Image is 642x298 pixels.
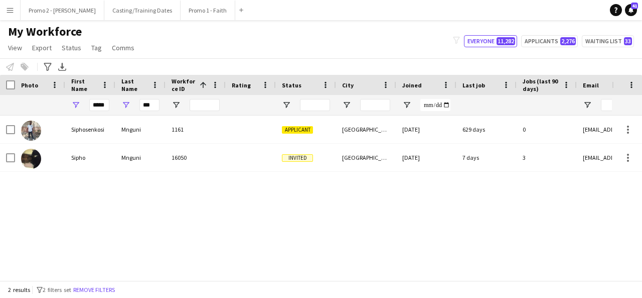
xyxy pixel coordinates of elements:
[42,61,54,73] app-action-btn: Advanced filters
[115,116,166,143] div: Mnguni
[62,43,81,52] span: Status
[166,144,226,171] div: 16050
[65,116,115,143] div: Siphosenkosi
[28,41,56,54] a: Export
[21,121,41,141] img: Siphosenkosi Mnguni
[456,116,517,143] div: 629 days
[108,41,138,54] a: Comms
[8,43,22,52] span: View
[560,37,576,45] span: 2,276
[89,99,109,111] input: First Name Filter Input
[104,1,181,20] button: Casting/Training Dates
[396,116,456,143] div: [DATE]
[360,99,390,111] input: City Filter Input
[181,1,235,20] button: Promo 1 - Faith
[462,81,485,89] span: Last job
[21,1,104,20] button: Promo 2 - [PERSON_NAME]
[166,116,226,143] div: 1161
[517,144,577,171] div: 3
[172,77,196,92] span: Workforce ID
[517,116,577,143] div: 0
[396,144,456,171] div: [DATE]
[582,35,634,47] button: Waiting list33
[342,81,354,89] span: City
[464,35,517,47] button: Everyone11,282
[190,99,220,111] input: Workforce ID Filter Input
[624,37,632,45] span: 33
[342,101,351,110] button: Open Filter Menu
[115,144,166,171] div: Mnguni
[402,81,422,89] span: Joined
[282,101,291,110] button: Open Filter Menu
[21,81,38,89] span: Photo
[497,37,515,45] span: 11,282
[121,77,147,92] span: Last Name
[21,149,41,169] img: Sipho Mnguni
[420,99,450,111] input: Joined Filter Input
[402,101,411,110] button: Open Filter Menu
[4,41,26,54] a: View
[91,43,102,52] span: Tag
[282,126,313,134] span: Applicant
[121,101,130,110] button: Open Filter Menu
[336,144,396,171] div: [GEOGRAPHIC_DATA]
[71,284,117,295] button: Remove filters
[523,77,559,92] span: Jobs (last 90 days)
[456,144,517,171] div: 7 days
[583,81,599,89] span: Email
[43,286,71,293] span: 2 filters set
[625,4,637,16] a: 41
[232,81,251,89] span: Rating
[172,101,181,110] button: Open Filter Menu
[631,3,638,9] span: 41
[32,43,52,52] span: Export
[282,81,301,89] span: Status
[87,41,106,54] a: Tag
[521,35,578,47] button: Applicants2,276
[8,24,82,39] span: My Workforce
[58,41,85,54] a: Status
[139,99,159,111] input: Last Name Filter Input
[583,101,592,110] button: Open Filter Menu
[300,99,330,111] input: Status Filter Input
[336,116,396,143] div: [GEOGRAPHIC_DATA]
[282,154,313,162] span: Invited
[65,144,115,171] div: Sipho
[71,77,97,92] span: First Name
[112,43,134,52] span: Comms
[71,101,80,110] button: Open Filter Menu
[56,61,68,73] app-action-btn: Export XLSX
